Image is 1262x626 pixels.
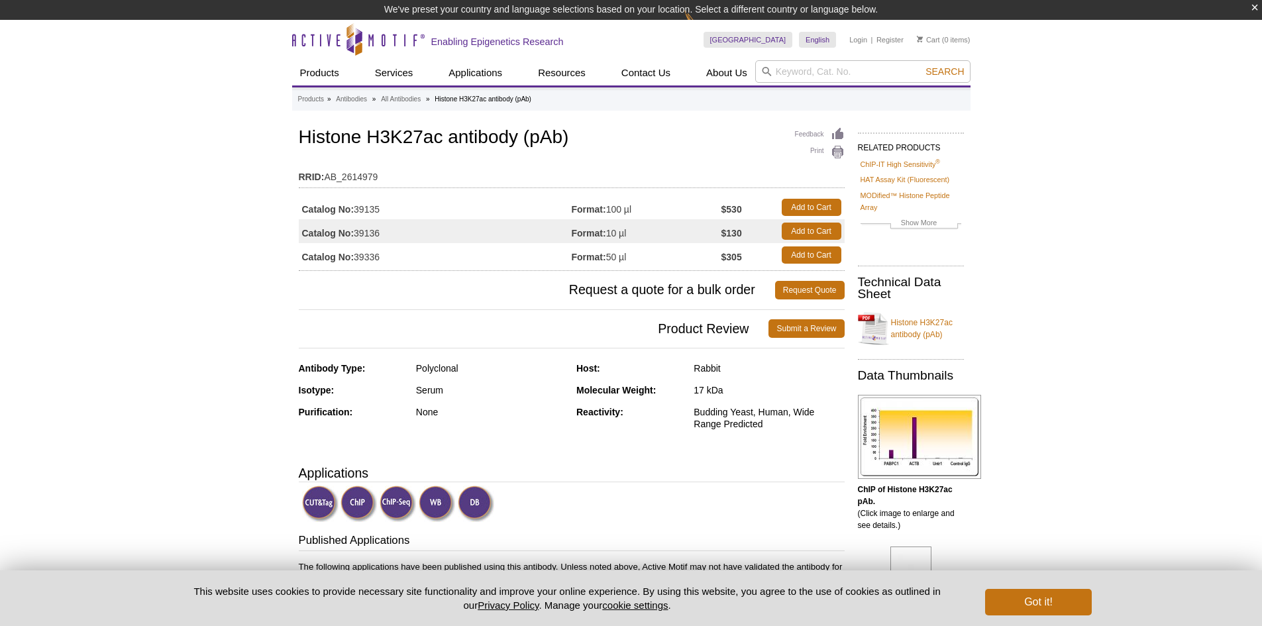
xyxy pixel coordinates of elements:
td: 10 µl [572,219,721,243]
a: [GEOGRAPHIC_DATA] [704,32,793,48]
a: Resources [530,60,594,85]
strong: Antibody Type: [299,363,366,374]
h2: Enabling Epigenetics Research [431,36,564,48]
a: Products [298,93,324,105]
img: Your Cart [917,36,923,42]
h2: Data Thumbnails [858,370,964,382]
img: ChIP-Seq Validated [380,486,416,522]
div: 17 kDa [694,384,844,396]
a: Login [849,35,867,44]
p: This website uses cookies to provide necessary site functionality and improve your online experie... [171,584,964,612]
button: Search [921,66,968,78]
td: 39336 [299,243,572,267]
a: Register [876,35,904,44]
strong: Format: [572,251,606,263]
span: Product Review [299,319,769,338]
a: Cart [917,35,940,44]
td: 39136 [299,219,572,243]
div: Polyclonal [416,362,566,374]
strong: $305 [721,251,742,263]
a: ChIP-IT High Sensitivity® [861,158,940,170]
img: Histone H3K27ac antibody (pAb) tested by ChIP. [858,395,981,479]
td: 50 µl [572,243,721,267]
b: ChIP of Histone H3K27ac pAb. [858,485,953,506]
a: Applications [441,60,510,85]
p: (Click image to enlarge and see details.) [858,484,964,531]
img: ChIP Validated [341,486,377,522]
li: (0 items) [917,32,971,48]
strong: Reactivity: [576,407,623,417]
strong: Purification: [299,407,353,417]
img: CUT&Tag Validated [302,486,339,522]
strong: $130 [721,227,742,239]
img: Dot Blot Validated [458,486,494,522]
a: HAT Assay Kit (Fluorescent) [861,174,950,185]
a: Submit a Review [768,319,844,338]
li: » [327,95,331,103]
input: Keyword, Cat. No. [755,60,971,83]
strong: Molecular Weight: [576,385,656,395]
li: Histone H3K27ac antibody (pAb) [435,95,531,103]
div: None [416,406,566,418]
span: Request a quote for a bulk order [299,281,775,299]
li: » [372,95,376,103]
a: Contact Us [613,60,678,85]
td: 39135 [299,195,572,219]
a: Antibodies [336,93,367,105]
div: Rabbit [694,362,844,374]
strong: RRID: [299,171,325,183]
h3: Published Applications [299,533,845,551]
a: Services [367,60,421,85]
a: MODified™ Histone Peptide Array [861,189,961,213]
h2: RELATED PRODUCTS [858,132,964,156]
a: About Us [698,60,755,85]
div: Budding Yeast, Human, Wide Range Predicted [694,406,844,430]
a: Products [292,60,347,85]
a: Add to Cart [782,246,841,264]
a: Request Quote [775,281,845,299]
button: cookie settings [602,600,668,611]
strong: Catalog No: [302,251,354,263]
a: Show More [861,217,961,232]
td: 100 µl [572,195,721,219]
a: All Antibodies [381,93,421,105]
div: Serum [416,384,566,396]
strong: $530 [721,203,742,215]
h1: Histone H3K27ac antibody (pAb) [299,127,845,150]
a: Privacy Policy [478,600,539,611]
td: AB_2614979 [299,163,845,184]
strong: Catalog No: [302,203,354,215]
a: Print [795,145,845,160]
sup: ® [935,158,940,165]
li: | [871,32,873,48]
strong: Format: [572,203,606,215]
li: » [426,95,430,103]
button: Got it! [985,589,1091,615]
strong: Catalog No: [302,227,354,239]
strong: Format: [572,227,606,239]
img: Change Here [684,10,719,41]
strong: Host: [576,363,600,374]
a: English [799,32,836,48]
a: Add to Cart [782,199,841,216]
a: Feedback [795,127,845,142]
a: Add to Cart [782,223,841,240]
h2: Technical Data Sheet [858,276,964,300]
a: Histone H3K27ac antibody (pAb) [858,309,964,348]
img: Western Blot Validated [419,486,455,522]
strong: Isotype: [299,385,335,395]
h3: Applications [299,463,845,483]
span: Search [925,66,964,77]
